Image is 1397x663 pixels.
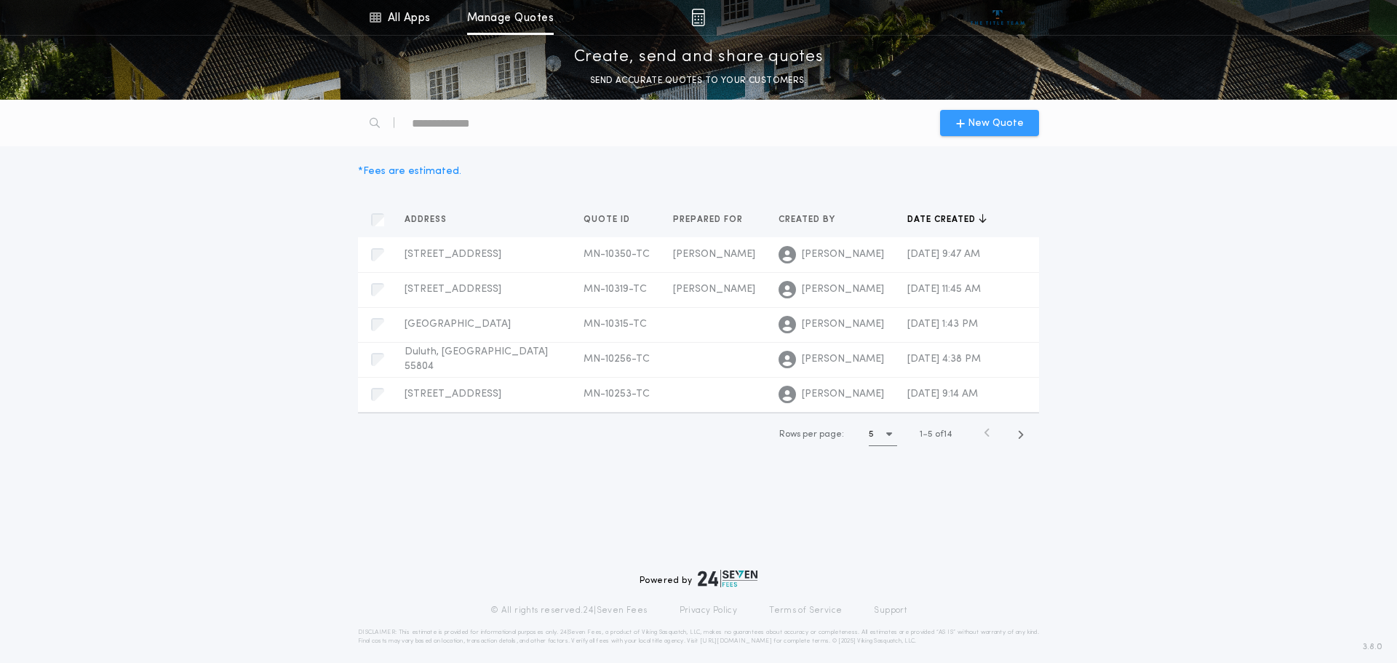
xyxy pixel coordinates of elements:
button: New Quote [940,110,1039,136]
span: MN-10256-TC [584,354,650,365]
h1: 5 [869,427,874,442]
img: logo [698,570,757,587]
div: * Fees are estimated. [358,164,461,179]
p: Create, send and share quotes [574,46,824,69]
span: MN-10350-TC [584,249,650,260]
span: [PERSON_NAME] [802,282,884,297]
span: [DATE] 1:43 PM [907,319,978,330]
img: img [691,9,705,26]
span: MN-10253-TC [584,389,650,400]
button: Quote ID [584,213,641,227]
span: MN-10319-TC [584,284,647,295]
p: © All rights reserved. 24|Seven Fees [490,605,648,616]
a: Terms of Service [769,605,842,616]
span: [PERSON_NAME] [802,247,884,262]
span: [PERSON_NAME] [802,352,884,367]
span: [DATE] 9:47 AM [907,249,980,260]
span: [STREET_ADDRESS] [405,249,501,260]
span: Duluth, [GEOGRAPHIC_DATA] 55804 [405,346,548,372]
span: [GEOGRAPHIC_DATA] [405,319,511,330]
p: DISCLAIMER: This estimate is provided for informational purposes only. 24|Seven Fees, a product o... [358,628,1039,646]
span: Date created [907,214,979,226]
a: [URL][DOMAIN_NAME] [700,638,772,644]
span: MN-10315-TC [584,319,647,330]
span: of 14 [935,428,952,441]
span: 1 [920,430,923,439]
a: Support [874,605,907,616]
span: [PERSON_NAME] [802,387,884,402]
span: [DATE] 4:38 PM [907,354,981,365]
span: Quote ID [584,214,633,226]
p: SEND ACCURATE QUOTES TO YOUR CUSTOMERS. [590,74,807,88]
span: [STREET_ADDRESS] [405,389,501,400]
button: Date created [907,213,987,227]
span: Rows per page: [779,430,844,439]
button: Address [405,213,458,227]
span: Prepared for [673,214,746,226]
span: [PERSON_NAME] [673,284,755,295]
img: vs-icon [971,10,1025,25]
button: 5 [869,423,897,446]
span: [PERSON_NAME] [673,249,755,260]
button: Created by [779,213,846,227]
span: [PERSON_NAME] [802,317,884,332]
span: Address [405,214,450,226]
a: Privacy Policy [680,605,738,616]
span: 5 [928,430,933,439]
span: [DATE] 11:45 AM [907,284,981,295]
span: [DATE] 9:14 AM [907,389,978,400]
span: Created by [779,214,838,226]
span: New Quote [968,116,1024,131]
div: Powered by [640,570,757,587]
span: 3.8.0 [1363,640,1382,654]
span: [STREET_ADDRESS] [405,284,501,295]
